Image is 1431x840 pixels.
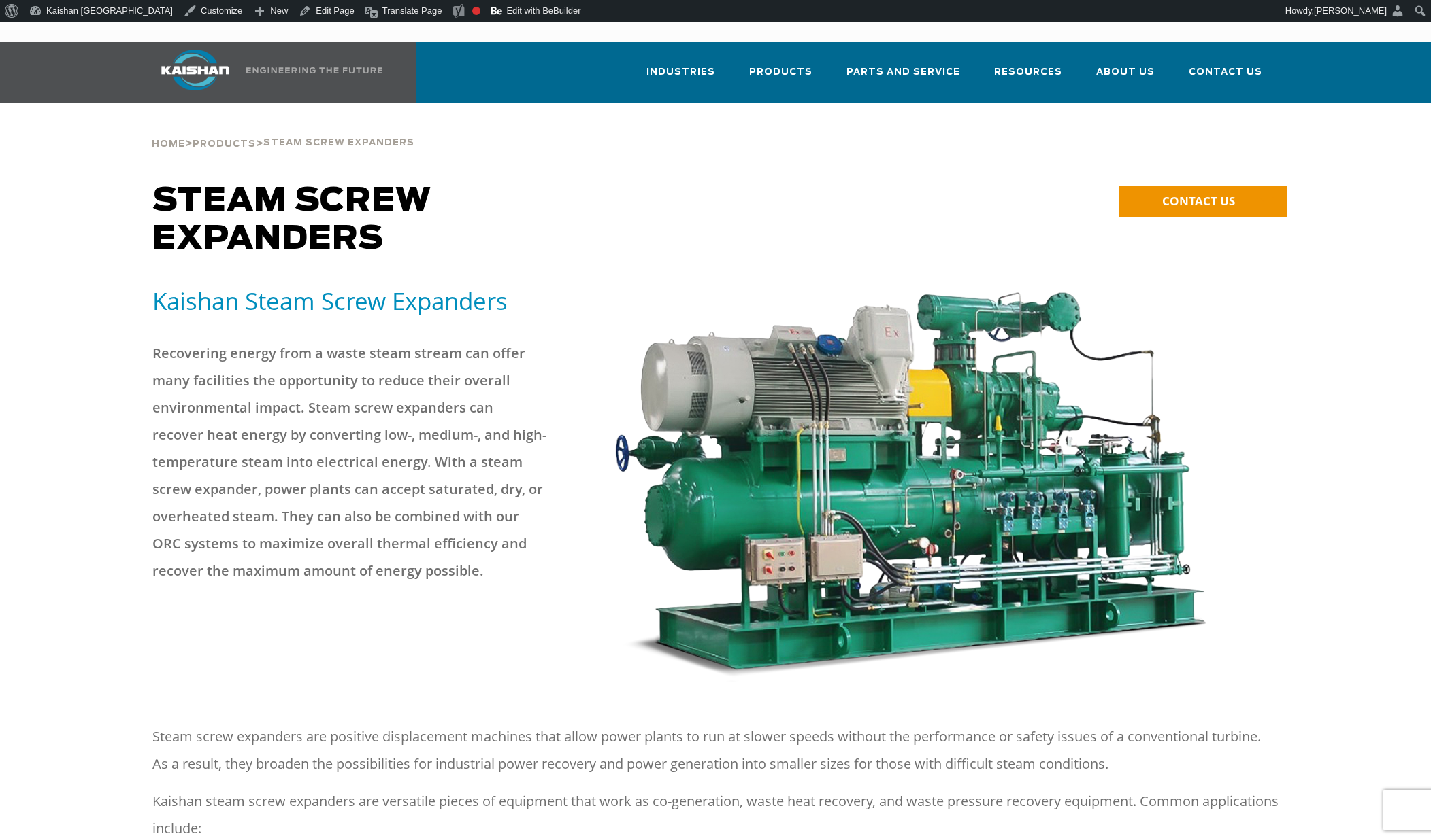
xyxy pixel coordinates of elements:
[846,54,960,101] a: Parts and Service
[152,285,593,316] h5: Kaishan Steam Screw Expanders
[263,139,414,147] span: Steam Screw Expanders
[1096,54,1155,101] a: About Us
[152,185,431,256] span: Steam Screw Expanders
[610,285,1213,682] img: machine
[152,140,185,149] span: Home
[1096,65,1155,80] span: About Us
[994,54,1062,101] a: Resources
[144,42,385,103] a: Kaishan USA
[152,137,185,150] a: Home
[152,723,1279,777] p: Steam screw expanders are positive displacement machines that allow power plants to run at slower...
[144,50,246,90] img: kaishan logo
[1314,5,1387,16] span: [PERSON_NAME]
[246,67,382,73] img: Engineering the future
[472,7,480,15] div: Focus keyphrase not set
[749,54,812,101] a: Products
[749,65,812,80] span: Products
[152,340,547,584] p: Recovering energy from a waste steam stream can offer many facilities the opportunity to reduce t...
[1189,54,1262,101] a: Contact Us
[193,140,256,149] span: Products
[846,65,960,80] span: Parts and Service
[646,54,715,101] a: Industries
[1162,193,1235,209] span: CONTACT US
[1119,186,1287,217] a: CONTACT US
[193,137,256,150] a: Products
[1189,65,1262,80] span: Contact Us
[994,65,1062,80] span: Resources
[152,103,414,155] div: > >
[646,65,715,80] span: Industries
